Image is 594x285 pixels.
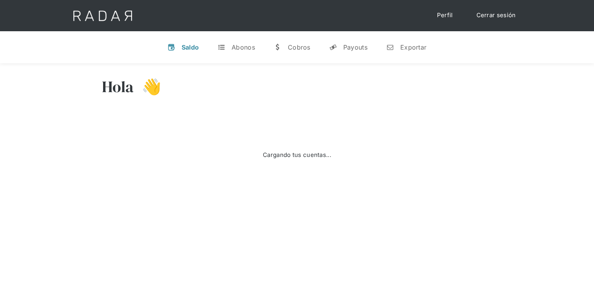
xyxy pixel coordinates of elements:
div: n [386,43,394,51]
div: Cobros [288,43,310,51]
div: Exportar [400,43,426,51]
a: Cerrar sesión [469,8,524,23]
div: Saldo [182,43,199,51]
h3: Hola [102,77,134,96]
div: y [329,43,337,51]
div: Payouts [343,43,367,51]
div: Abonos [232,43,255,51]
div: Cargando tus cuentas... [263,151,331,160]
a: Perfil [429,8,461,23]
h3: 👋 [134,77,161,96]
div: v [168,43,175,51]
div: w [274,43,282,51]
div: t [218,43,225,51]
